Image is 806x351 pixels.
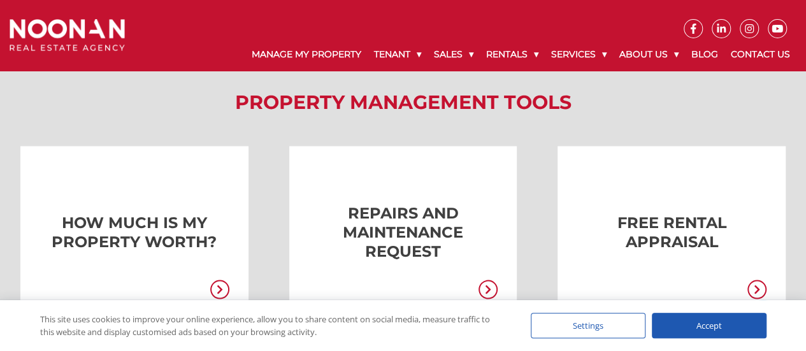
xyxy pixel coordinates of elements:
div: Accept [652,313,766,338]
a: Blog [685,38,724,71]
a: Manage My Property [245,38,368,71]
a: Services [545,38,613,71]
a: Sales [428,38,480,71]
a: About Us [613,38,685,71]
div: This site uses cookies to improve your online experience, allow you to share content on social me... [40,313,505,338]
a: Contact Us [724,38,796,71]
img: Noonan Real Estate Agency [10,19,125,51]
a: Rentals [480,38,545,71]
a: Tenant [368,38,428,71]
div: Settings [531,313,645,338]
